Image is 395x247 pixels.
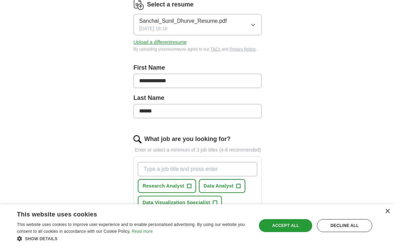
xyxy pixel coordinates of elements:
[133,93,262,103] label: Last Name
[199,179,246,193] button: Data Analyst
[17,235,249,242] div: Show details
[230,47,256,52] a: Privacy Notice
[144,135,230,144] label: What job are you looking for?
[17,222,245,234] span: This website uses cookies to improve user experience and to enable personalised advertising. By u...
[25,236,58,241] span: Show details
[133,14,262,35] button: Sanchal_Sunil_Dhurve_Resume.pdf[DATE] 18:18
[210,47,221,52] a: T&Cs
[139,25,167,32] span: [DATE] 18:18
[385,209,390,214] div: Close
[17,208,232,218] div: This website uses cookies
[204,182,234,190] span: Data Analyst
[138,196,222,210] button: Data Visualization Specialist
[133,63,262,72] label: First Name
[317,219,372,232] div: Decline all
[132,229,153,234] a: Read more, opens a new window
[133,146,262,154] p: Enter or select a minimum of 3 job titles (4-8 recommended)
[138,179,196,193] button: Research Analyst
[138,162,257,176] input: Type a job title and press enter
[259,219,312,232] div: Accept all
[133,39,187,46] button: Upload a differentresume
[143,182,184,190] span: Research Analyst
[143,199,210,206] span: Data Visualization Specialist
[133,46,262,52] div: By uploading your resume you agree to our and .
[139,17,227,25] span: Sanchal_Sunil_Dhurve_Resume.pdf
[133,135,142,143] img: search.png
